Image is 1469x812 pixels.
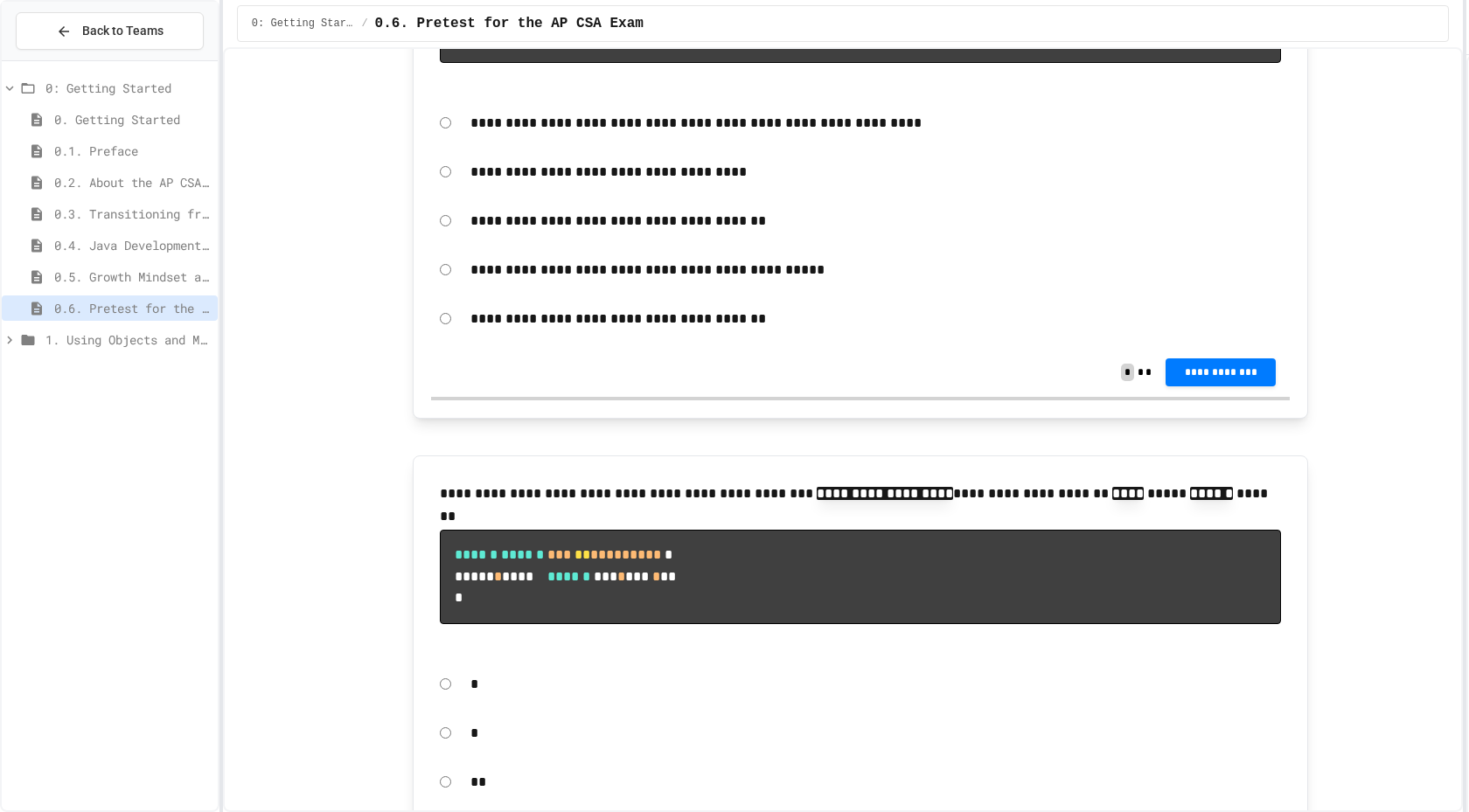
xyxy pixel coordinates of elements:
[45,79,211,97] span: 0: Getting Started
[54,205,211,223] span: 0.3. Transitioning from AP CSP to AP CSA
[54,299,211,317] span: 0.6. Pretest for the AP CSA Exam
[54,110,211,128] span: 0. Getting Started
[54,142,211,160] span: 0.1. Preface
[252,17,355,31] span: 0: Getting Started
[54,236,211,254] span: 0.4. Java Development Environments
[54,267,211,286] span: 0.5. Growth Mindset and Pair Programming
[82,22,164,40] span: Back to Teams
[361,17,367,31] span: /
[16,12,204,50] button: Back to Teams
[45,330,211,349] span: 1. Using Objects and Methods
[375,13,644,34] span: 0.6. Pretest for the AP CSA Exam
[54,173,211,191] span: 0.2. About the AP CSA Exam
